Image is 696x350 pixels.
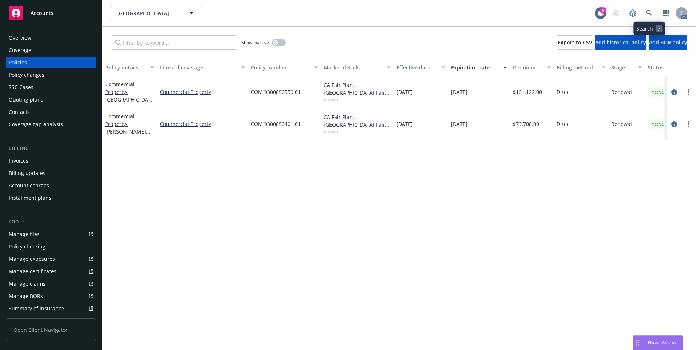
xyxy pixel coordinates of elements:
div: Policy details [105,64,146,71]
span: Accounts [31,10,54,16]
button: Billing method [554,59,608,76]
button: [GEOGRAPHIC_DATA] [111,6,202,20]
span: Direct [557,88,571,96]
a: Commercial Property [160,88,245,96]
span: COM 0300850559 01 [251,88,301,96]
div: Drag to move [633,336,642,350]
div: Manage files [9,228,40,240]
a: Overview [6,32,96,44]
div: Billing method [557,64,597,71]
a: Accounts [6,3,96,23]
div: SSC Cases [9,81,33,93]
div: Billing updates [9,167,46,179]
a: Policy checking [6,241,96,252]
div: Billing [6,145,96,152]
div: Summary of insurance [9,303,64,314]
div: Policy number [251,64,310,71]
a: Billing updates [6,167,96,179]
button: Add historical policy [595,35,646,50]
span: Show all [324,128,391,135]
a: SSC Cases [6,81,96,93]
a: more [684,88,693,96]
button: Export to CSV [558,35,592,50]
a: Policies [6,57,96,68]
span: Show inactive [241,39,269,45]
div: Coverage gap analysis [9,119,63,130]
a: more [684,120,693,128]
button: Lines of coverage [157,59,248,76]
span: Direct [557,120,571,128]
div: Manage claims [9,278,46,290]
button: Market details [321,59,394,76]
a: Manage claims [6,278,96,290]
a: Manage certificates [6,266,96,277]
a: Coverage [6,44,96,56]
span: Nova Assist [648,339,677,346]
span: [DATE] [396,120,413,128]
span: Active [650,121,665,127]
div: Account charges [9,180,49,191]
span: $161,122.00 [513,88,542,96]
a: Account charges [6,180,96,191]
div: CA Fair Plan, [GEOGRAPHIC_DATA] Fair plan [324,113,391,128]
span: [GEOGRAPHIC_DATA] [117,9,180,17]
button: Policy details [102,59,157,76]
a: Policy changes [6,69,96,81]
span: [DATE] [451,120,467,128]
a: Invoices [6,155,96,167]
div: Manage BORs [9,290,43,302]
a: Commercial Property [105,81,151,118]
span: Renewal [611,120,632,128]
span: COM 0300850401 01 [251,120,301,128]
button: Stage [608,59,645,76]
button: Policy number [248,59,321,76]
span: Active [650,89,665,95]
div: Contacts [9,106,30,118]
div: Effective date [396,64,437,71]
a: Search [642,6,657,20]
span: Export to CSV [558,39,592,46]
a: circleInformation [670,88,679,96]
a: Start snowing [609,6,623,20]
a: Manage BORs [6,290,96,302]
div: Status [648,64,692,71]
div: Installment plans [9,192,51,204]
a: Manage exposures [6,253,96,265]
a: Commercial Property [160,120,245,128]
span: Add historical policy [595,39,646,46]
span: Renewal [611,88,632,96]
button: Expiration date [448,59,510,76]
span: Add BOR policy [649,39,687,46]
a: Report a Bug [625,6,640,20]
a: Contacts [6,106,96,118]
span: Show all [324,96,391,103]
button: Effective date [394,59,448,76]
a: Summary of insurance [6,303,96,314]
div: Overview [9,32,31,44]
button: Nova Assist [633,335,683,350]
div: CA Fair Plan, [GEOGRAPHIC_DATA] Fair plan [324,81,391,96]
span: $79,708.00 [513,120,539,128]
div: Policies [9,57,27,68]
div: Policy changes [9,69,44,81]
a: Installment plans [6,192,96,204]
a: circleInformation [670,120,679,128]
div: Stage [611,64,634,71]
div: Expiration date [451,64,499,71]
a: Quoting plans [6,94,96,106]
button: Premium [510,59,554,76]
div: Manage certificates [9,266,56,277]
div: Premium [513,64,543,71]
span: [DATE] [396,88,413,96]
div: Policy checking [9,241,46,252]
a: Commercial Property [105,113,151,150]
a: Manage files [6,228,96,240]
div: Coverage [9,44,31,56]
div: Quoting plans [9,94,43,106]
span: Open Client Navigator [6,318,96,341]
input: Filter by keyword... [111,35,237,50]
a: Switch app [659,6,673,20]
span: [DATE] [451,88,467,96]
div: Invoices [9,155,28,167]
